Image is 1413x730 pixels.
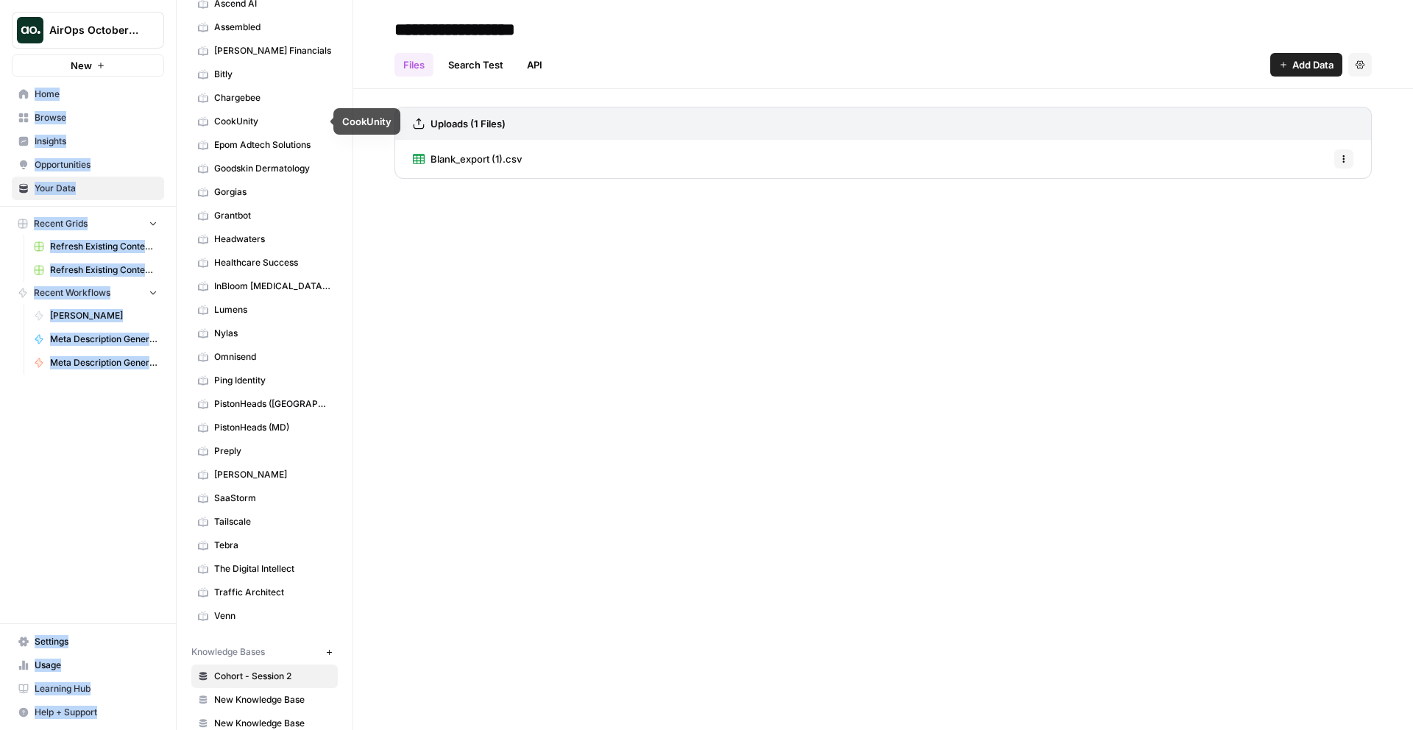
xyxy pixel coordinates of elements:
[191,439,338,463] a: Preply
[191,688,338,712] a: New Knowledge Base
[1292,57,1334,72] span: Add Data
[191,581,338,604] a: Traffic Architect
[214,515,331,528] span: Tailscale
[191,645,265,659] span: Knowledge Bases
[50,356,157,369] span: Meta Description Generator ([PERSON_NAME])
[191,345,338,369] a: Omnisend
[12,153,164,177] a: Opportunities
[191,133,338,157] a: Epom Adtech Solutions
[214,539,331,552] span: Tebra
[12,130,164,153] a: Insights
[191,665,338,688] a: Cohort - Session 2
[191,298,338,322] a: Lumens
[50,309,157,322] span: [PERSON_NAME]
[214,91,331,104] span: Chargebee
[35,88,157,101] span: Home
[214,21,331,34] span: Assembled
[12,82,164,106] a: Home
[12,701,164,724] button: Help + Support
[35,635,157,648] span: Settings
[214,492,331,505] span: SaaStorm
[214,586,331,599] span: Traffic Architect
[12,54,164,77] button: New
[214,562,331,575] span: The Digital Intellect
[214,138,331,152] span: Epom Adtech Solutions
[191,15,338,39] a: Assembled
[12,213,164,235] button: Recent Grids
[191,322,338,345] a: Nylas
[12,677,164,701] a: Learning Hub
[439,53,512,77] a: Search Test
[34,286,110,300] span: Recent Workflows
[27,304,164,327] a: [PERSON_NAME]
[34,217,88,230] span: Recent Grids
[12,282,164,304] button: Recent Workflows
[191,416,338,439] a: PistonHeads (MD)
[214,444,331,458] span: Preply
[27,258,164,282] a: Refresh Existing Content (2)
[214,233,331,246] span: Headwaters
[71,58,92,73] span: New
[214,397,331,411] span: PistonHeads ([GEOGRAPHIC_DATA])
[191,510,338,534] a: Tailscale
[214,609,331,623] span: Venn
[518,53,551,77] a: API
[191,392,338,416] a: PistonHeads ([GEOGRAPHIC_DATA])
[191,204,338,227] a: Grantbot
[191,486,338,510] a: SaaStorm
[35,706,157,719] span: Help + Support
[191,63,338,86] a: Bitly
[27,327,164,351] a: Meta Description Generator
[1270,53,1342,77] button: Add Data
[191,534,338,557] a: Tebra
[12,653,164,677] a: Usage
[413,107,506,140] a: Uploads (1 Files)
[35,135,157,148] span: Insights
[27,235,164,258] a: Refresh Existing Content (1)
[214,350,331,364] span: Omnisend
[191,110,338,133] a: CookUnity
[394,53,433,77] a: Files
[214,68,331,81] span: Bitly
[12,12,164,49] button: Workspace: AirOps October Cohort
[50,333,157,346] span: Meta Description Generator
[50,240,157,253] span: Refresh Existing Content (1)
[191,180,338,204] a: Gorgias
[431,116,506,131] h3: Uploads (1 Files)
[214,185,331,199] span: Gorgias
[191,157,338,180] a: Goodskin Dermatology
[50,263,157,277] span: Refresh Existing Content (2)
[191,274,338,298] a: InBloom [MEDICAL_DATA] Services
[413,140,522,178] a: Blank_export (1).csv
[35,111,157,124] span: Browse
[214,162,331,175] span: Goodskin Dermatology
[214,670,331,683] span: Cohort - Session 2
[191,557,338,581] a: The Digital Intellect
[431,152,522,166] span: Blank_export (1).csv
[191,604,338,628] a: Venn
[35,182,157,195] span: Your Data
[12,106,164,130] a: Browse
[191,369,338,392] a: Ping Identity
[35,682,157,695] span: Learning Hub
[214,717,331,730] span: New Knowledge Base
[214,256,331,269] span: Healthcare Success
[214,693,331,706] span: New Knowledge Base
[214,303,331,316] span: Lumens
[17,17,43,43] img: AirOps October Cohort Logo
[191,39,338,63] a: [PERSON_NAME] Financials
[12,177,164,200] a: Your Data
[214,468,331,481] span: [PERSON_NAME]
[214,374,331,387] span: Ping Identity
[49,23,138,38] span: AirOps October Cohort
[12,630,164,653] a: Settings
[214,280,331,293] span: InBloom [MEDICAL_DATA] Services
[191,227,338,251] a: Headwaters
[191,463,338,486] a: [PERSON_NAME]
[27,351,164,375] a: Meta Description Generator ([PERSON_NAME])
[214,421,331,434] span: PistonHeads (MD)
[214,327,331,340] span: Nylas
[214,115,331,128] span: CookUnity
[214,44,331,57] span: [PERSON_NAME] Financials
[35,659,157,672] span: Usage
